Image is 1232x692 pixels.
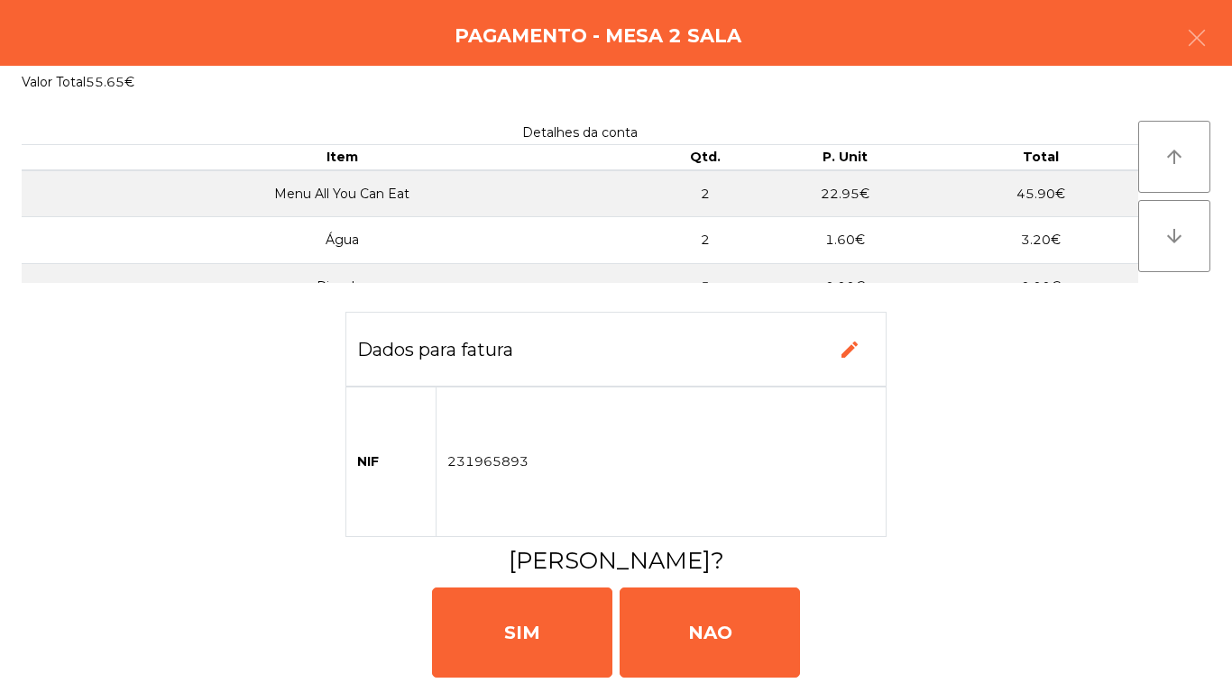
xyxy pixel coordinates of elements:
td: 22.95€ [748,170,943,217]
span: Valor Total [22,74,86,90]
td: Picanha [22,264,663,311]
td: 1.60€ [748,217,943,264]
th: Total [942,145,1138,170]
td: Água [22,217,663,264]
td: 0.00€ [942,264,1138,311]
th: Qtd. [663,145,748,170]
th: P. Unit [748,145,943,170]
button: arrow_upward [1138,121,1210,193]
td: Menu All You Can Eat [22,170,663,217]
i: arrow_downward [1163,225,1185,247]
div: NAO [620,587,800,678]
td: 5 [663,264,748,311]
td: 45.90€ [942,170,1138,217]
td: NIF [346,387,437,537]
td: 231965893 [437,387,887,537]
td: 2 [663,170,748,217]
h3: Dados para fatura [357,337,513,362]
button: edit [823,323,875,375]
span: 55.65€ [86,74,134,90]
h4: Pagamento - Mesa 2 Sala [455,23,741,50]
span: edit [839,339,860,360]
i: arrow_upward [1163,146,1185,168]
td: 0.00€ [748,264,943,311]
div: SIM [432,587,612,678]
span: Detalhes da conta [522,124,638,141]
h3: [PERSON_NAME]? [21,544,1211,577]
td: 3.20€ [942,217,1138,264]
th: Item [22,145,663,170]
button: arrow_downward [1138,200,1210,272]
td: 2 [663,217,748,264]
